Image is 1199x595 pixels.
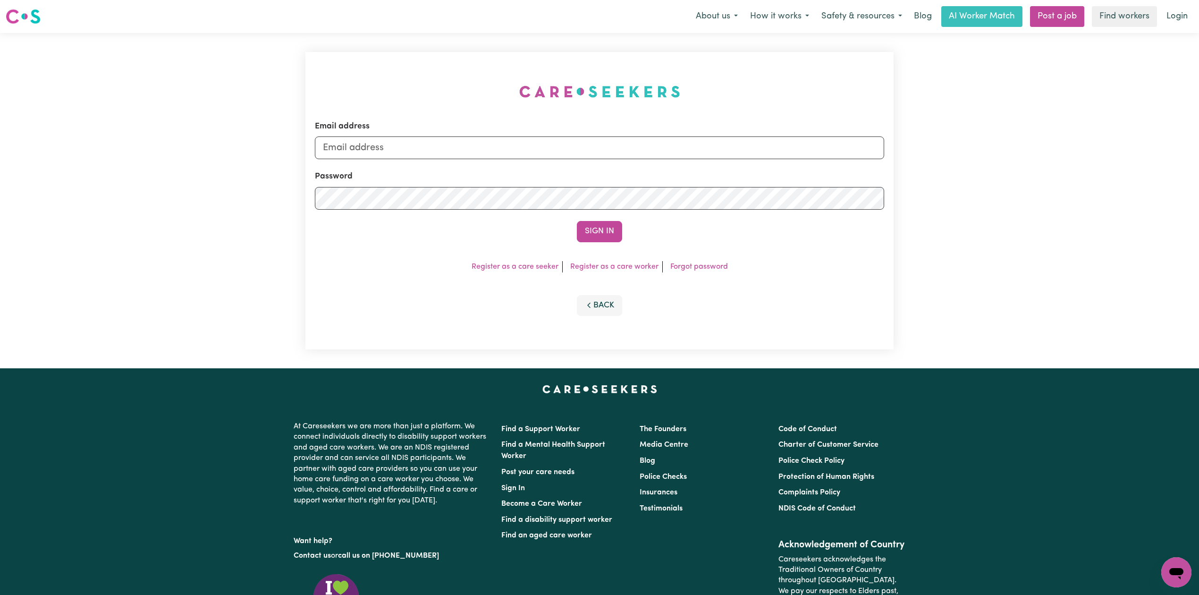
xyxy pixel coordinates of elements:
a: Post a job [1030,6,1084,27]
h2: Acknowledgement of Country [778,539,905,551]
a: NDIS Code of Conduct [778,505,856,512]
a: Protection of Human Rights [778,473,874,481]
a: Charter of Customer Service [778,441,878,449]
a: Register as a care worker [570,263,659,271]
a: Find a Mental Health Support Worker [501,441,605,460]
button: Safety & resources [815,7,908,26]
a: Blog [908,6,937,27]
a: The Founders [640,425,686,433]
a: Complaints Policy [778,489,840,496]
a: Careseekers home page [542,385,657,393]
a: call us on [PHONE_NUMBER] [338,552,439,560]
button: Sign In [577,221,622,242]
a: Police Checks [640,473,687,481]
label: Password [315,170,353,183]
a: Find a disability support worker [501,516,612,524]
button: Back [577,295,622,316]
a: Careseekers logo [6,6,41,27]
a: Contact us [294,552,331,560]
p: At Careseekers we are more than just a platform. We connect individuals directly to disability su... [294,417,490,510]
img: Careseekers logo [6,8,41,25]
p: or [294,547,490,565]
a: Find a Support Worker [501,425,580,433]
a: Forgot password [670,263,728,271]
a: Register as a care seeker [472,263,558,271]
a: Insurances [640,489,677,496]
p: Want help? [294,532,490,546]
input: Email address [315,136,884,159]
a: Testimonials [640,505,683,512]
a: Login [1161,6,1193,27]
button: About us [690,7,744,26]
a: Find an aged care worker [501,532,592,539]
a: Blog [640,457,655,465]
label: Email address [315,120,370,133]
a: Code of Conduct [778,425,837,433]
a: AI Worker Match [941,6,1022,27]
button: How it works [744,7,815,26]
a: Become a Care Worker [501,500,582,508]
iframe: Button to launch messaging window [1161,557,1191,587]
a: Post your care needs [501,468,574,476]
a: Police Check Policy [778,457,844,465]
a: Media Centre [640,441,688,449]
a: Find workers [1092,6,1157,27]
a: Sign In [501,484,525,492]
